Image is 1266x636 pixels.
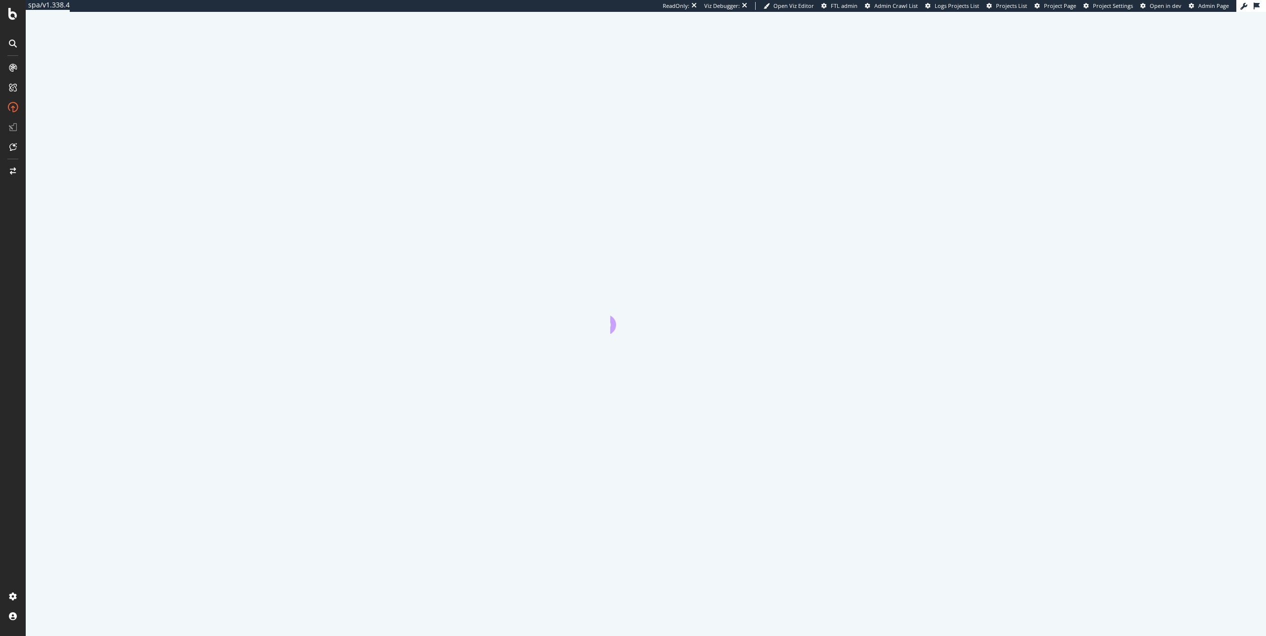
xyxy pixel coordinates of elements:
[704,2,740,10] div: Viz Debugger:
[764,2,814,10] a: Open Viz Editor
[865,2,918,10] a: Admin Crawl List
[1198,2,1229,9] span: Admin Page
[935,2,979,9] span: Logs Projects List
[1150,2,1181,9] span: Open in dev
[874,2,918,9] span: Admin Crawl List
[1035,2,1076,10] a: Project Page
[925,2,979,10] a: Logs Projects List
[1189,2,1229,10] a: Admin Page
[831,2,858,9] span: FTL admin
[987,2,1027,10] a: Projects List
[1084,2,1133,10] a: Project Settings
[996,2,1027,9] span: Projects List
[663,2,689,10] div: ReadOnly:
[1140,2,1181,10] a: Open in dev
[610,298,681,334] div: animation
[1093,2,1133,9] span: Project Settings
[773,2,814,9] span: Open Viz Editor
[1044,2,1076,9] span: Project Page
[821,2,858,10] a: FTL admin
